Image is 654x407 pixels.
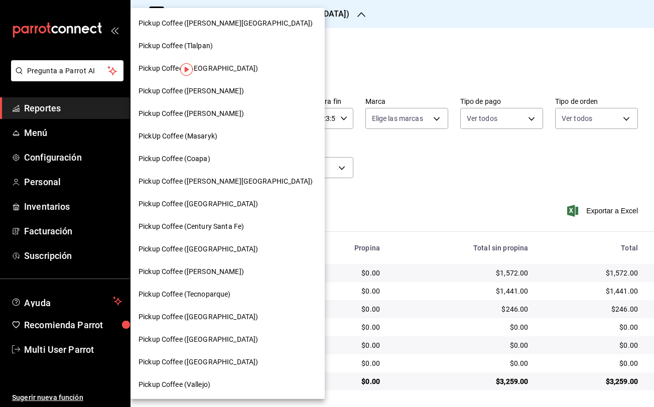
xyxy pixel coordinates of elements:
[130,35,325,57] div: Pickup Coffee (Tlalpan)
[139,86,244,96] span: Pickup Coffee ([PERSON_NAME])
[139,199,258,209] span: Pickup Coffee ([GEOGRAPHIC_DATA])
[139,176,313,187] span: Pickup Coffee ([PERSON_NAME][GEOGRAPHIC_DATA])
[130,80,325,102] div: Pickup Coffee ([PERSON_NAME])
[139,131,217,142] span: PickUp Coffee (Masaryk)
[130,215,325,238] div: Pickup Coffee (Century Santa Fe)
[139,108,244,119] span: Pickup Coffee ([PERSON_NAME])
[139,18,313,29] span: Pickup Coffee ([PERSON_NAME][GEOGRAPHIC_DATA])
[130,170,325,193] div: Pickup Coffee ([PERSON_NAME][GEOGRAPHIC_DATA])
[139,357,258,367] span: Pickup Coffee ([GEOGRAPHIC_DATA])
[139,244,258,254] span: Pickup Coffee ([GEOGRAPHIC_DATA])
[130,283,325,306] div: Pickup Coffee (Tecnoparque)
[139,154,210,164] span: Pickup Coffee (Coapa)
[130,238,325,260] div: Pickup Coffee ([GEOGRAPHIC_DATA])
[139,63,258,74] span: Pickup Coffee ([GEOGRAPHIC_DATA])
[130,373,325,396] div: Pickup Coffee (Vallejo)
[130,125,325,148] div: PickUp Coffee (Masaryk)
[139,41,213,51] span: Pickup Coffee (Tlalpan)
[130,328,325,351] div: Pickup Coffee ([GEOGRAPHIC_DATA])
[130,260,325,283] div: Pickup Coffee ([PERSON_NAME])
[130,351,325,373] div: Pickup Coffee ([GEOGRAPHIC_DATA])
[130,12,325,35] div: Pickup Coffee ([PERSON_NAME][GEOGRAPHIC_DATA])
[139,379,210,390] span: Pickup Coffee (Vallejo)
[139,334,258,345] span: Pickup Coffee ([GEOGRAPHIC_DATA])
[130,57,325,80] div: Pickup Coffee ([GEOGRAPHIC_DATA])
[130,306,325,328] div: Pickup Coffee ([GEOGRAPHIC_DATA])
[130,193,325,215] div: Pickup Coffee ([GEOGRAPHIC_DATA])
[130,102,325,125] div: Pickup Coffee ([PERSON_NAME])
[139,289,231,300] span: Pickup Coffee (Tecnoparque)
[130,148,325,170] div: Pickup Coffee (Coapa)
[139,312,258,322] span: Pickup Coffee ([GEOGRAPHIC_DATA])
[180,63,193,76] img: Tooltip marker
[139,221,244,232] span: Pickup Coffee (Century Santa Fe)
[139,266,244,277] span: Pickup Coffee ([PERSON_NAME])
